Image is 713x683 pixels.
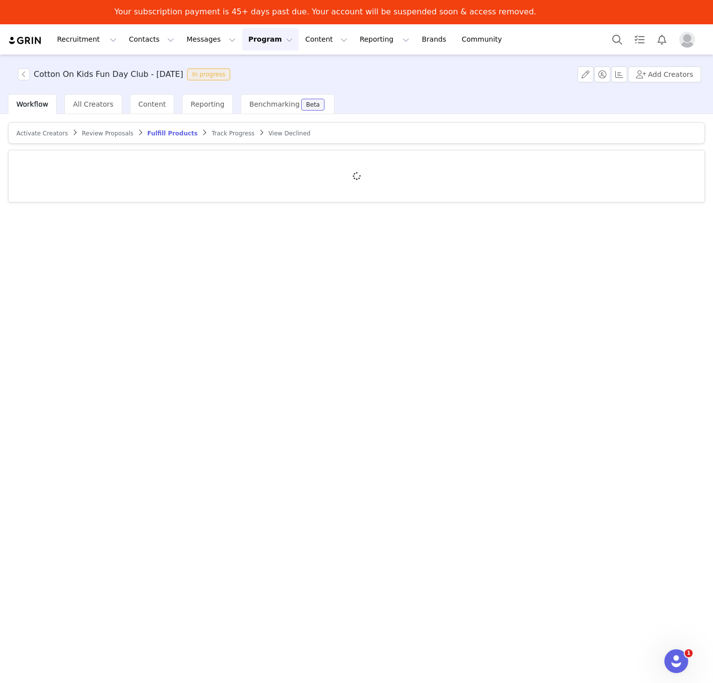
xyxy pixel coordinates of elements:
span: Activate Creators [16,130,68,137]
button: Content [299,28,353,51]
button: Messages [181,28,242,51]
a: Tasks [629,28,650,51]
span: Fulfill Products [147,130,198,137]
a: Pay Invoices [115,23,170,34]
span: All Creators [73,100,113,108]
span: Track Progress [211,130,254,137]
button: Add Creators [628,66,701,82]
iframe: Intercom live chat [664,649,688,673]
button: Recruitment [51,28,123,51]
span: Reporting [191,100,224,108]
a: Community [456,28,513,51]
div: Beta [306,102,320,108]
span: View Declined [268,130,311,137]
h3: Cotton On Kids Fun Day Club - [DATE] [34,68,183,80]
img: placeholder-profile.jpg [679,32,695,48]
a: Brands [416,28,455,51]
span: Workflow [16,100,48,108]
span: Review Proposals [82,130,133,137]
button: Search [606,28,628,51]
button: Program [242,28,299,51]
img: grin logo [8,36,43,45]
span: Content [138,100,166,108]
button: Reporting [354,28,415,51]
button: Contacts [123,28,180,51]
span: In progress [187,68,230,80]
span: 1 [685,649,693,657]
span: Benchmarking [249,100,299,108]
span: [object Object] [18,68,234,80]
div: Your subscription payment is 45+ days past due. Your account will be suspended soon & access remo... [115,7,536,17]
button: Profile [673,32,705,48]
button: Notifications [651,28,673,51]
